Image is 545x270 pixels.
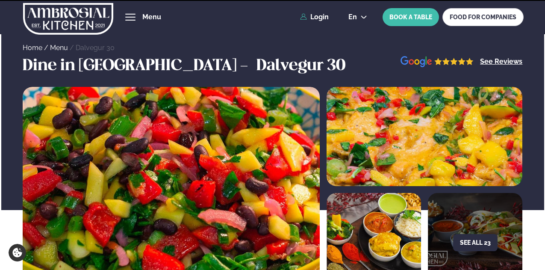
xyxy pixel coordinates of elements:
span: en [348,14,357,21]
img: image alt [401,56,474,68]
img: image alt [327,87,522,186]
a: See Reviews [480,58,522,65]
a: Cookie settings [9,244,26,261]
h3: Dalvegur 30 [256,56,345,77]
span: / [70,44,76,52]
a: FOOD FOR COMPANIES [442,8,524,26]
button: BOOK A TABLE [383,8,439,26]
button: en [342,14,374,21]
a: Login [300,13,329,21]
button: hamburger [125,12,136,22]
a: Home [23,44,42,52]
img: logo [23,1,113,36]
span: / [44,44,50,52]
a: Dalvegur 30 [76,44,115,52]
a: Menu [50,44,68,52]
h3: Dine in [GEOGRAPHIC_DATA] - [23,56,252,77]
button: See all 23 [453,234,498,251]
